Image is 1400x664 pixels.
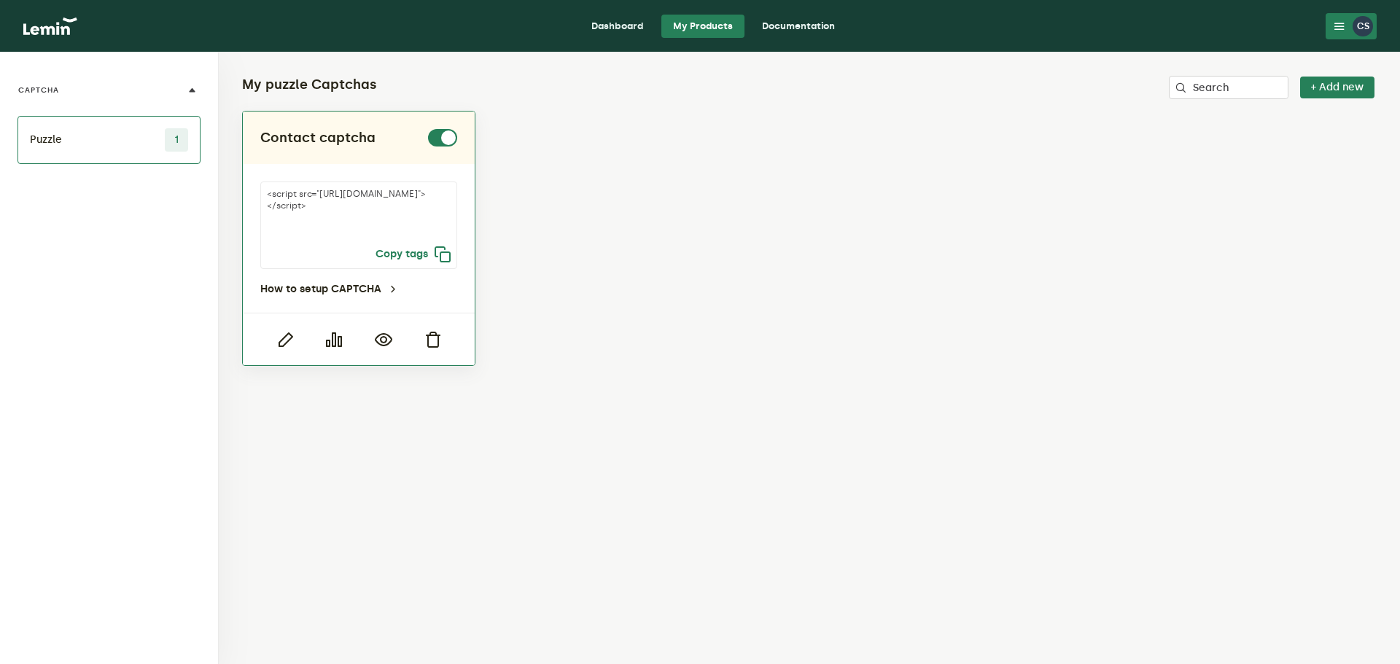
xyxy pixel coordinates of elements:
input: Search [1169,76,1288,99]
li: Puzzle [17,116,201,164]
label: CAPTCHA [18,85,59,96]
a: Documentation [750,15,847,38]
h2: My puzzle Captchas [242,76,377,93]
img: logo [23,17,77,35]
a: How to setup CAPTCHA [260,284,399,295]
a: Dashboard [580,15,656,38]
a: My Products [661,15,744,38]
div: CS [1353,16,1373,36]
button: CAPTCHA [17,64,201,117]
button: Copy tags [376,246,451,263]
span: 1 [165,128,188,152]
h2: Contact captcha [260,129,376,147]
button: + Add new [1300,77,1374,98]
button: CS [1326,13,1377,39]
